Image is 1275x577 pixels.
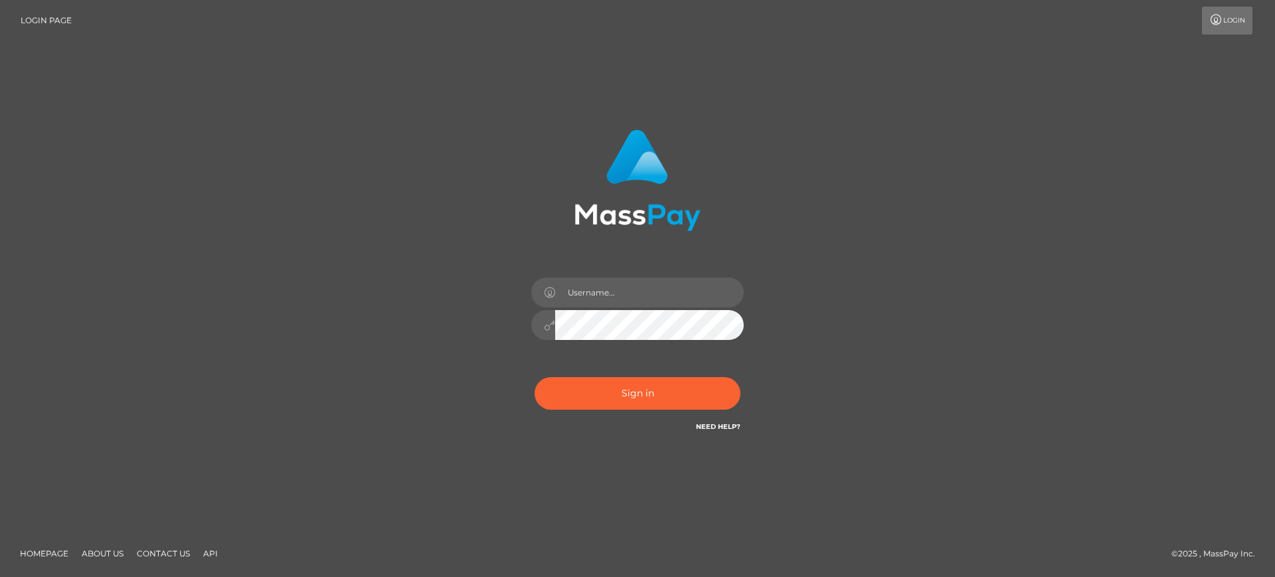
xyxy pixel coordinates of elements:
input: Username... [555,278,744,307]
div: © 2025 , MassPay Inc. [1171,546,1265,561]
a: Login [1202,7,1252,35]
a: API [198,543,223,564]
a: About Us [76,543,129,564]
img: MassPay Login [574,129,701,231]
button: Sign in [535,377,740,410]
a: Login Page [21,7,72,35]
a: Homepage [15,543,74,564]
a: Need Help? [696,422,740,431]
a: Contact Us [131,543,195,564]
